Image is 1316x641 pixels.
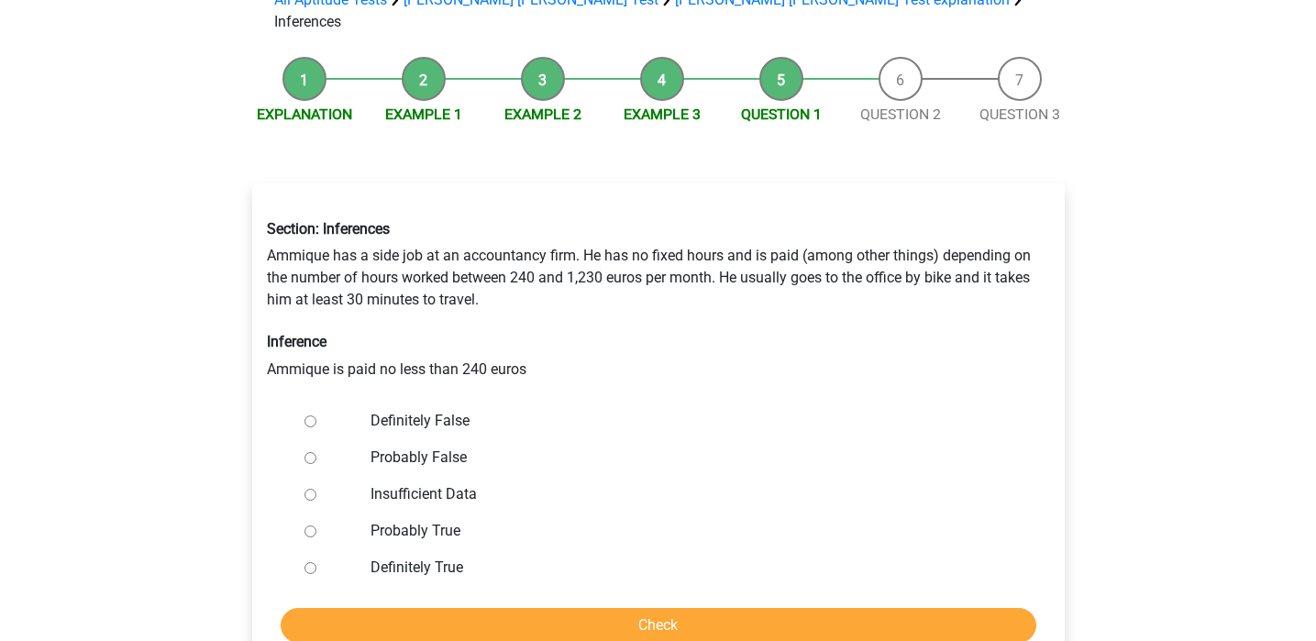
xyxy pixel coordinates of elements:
a: Example 3 [624,105,701,123]
label: Probably False [370,447,1005,469]
a: Question 2 [860,105,941,123]
a: Explanation [257,105,352,123]
label: Insufficient Data [370,483,1005,505]
h6: Section: Inferences [267,220,1050,238]
a: Example 2 [504,105,581,123]
h6: Inference [267,333,1050,350]
label: Definitely True [370,557,1005,579]
a: Question 3 [979,105,1060,123]
a: Question 1 [741,105,822,123]
div: Ammique has a side job at an accountancy firm. He has no fixed hours and is paid (among other thi... [253,205,1064,394]
a: Example 1 [385,105,462,123]
label: Definitely False [370,410,1005,432]
label: Probably True [370,520,1005,542]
